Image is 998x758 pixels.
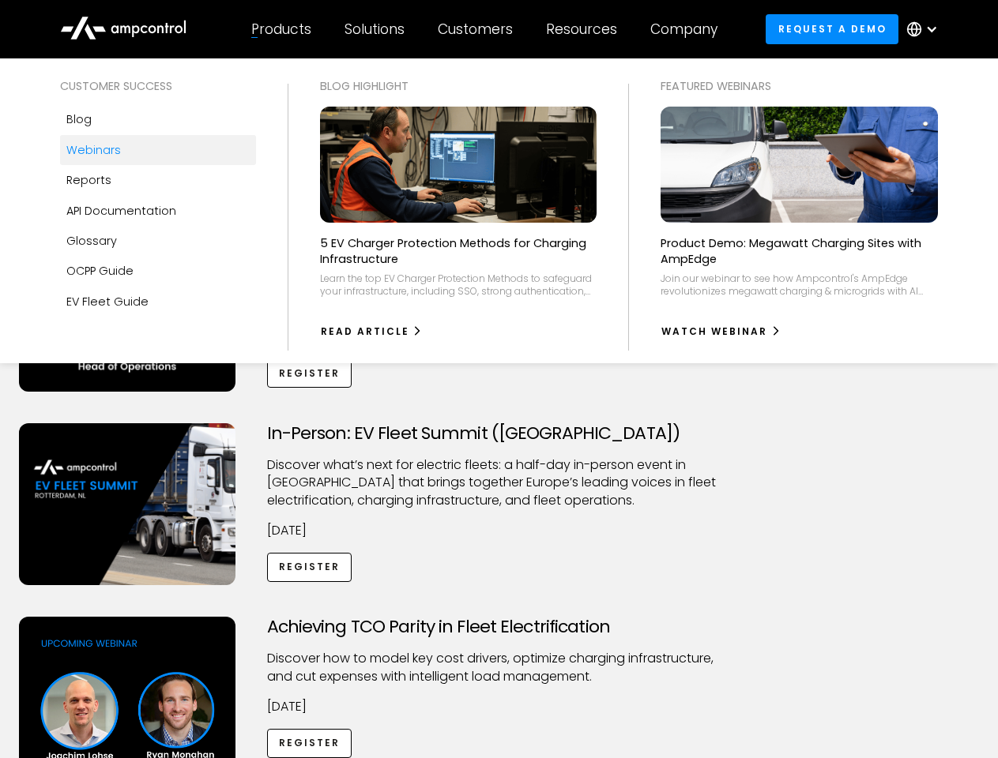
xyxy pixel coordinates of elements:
div: Read Article [321,325,409,339]
p: Discover how to model key cost drivers, optimize charging infrastructure, and cut expenses with i... [267,650,732,685]
a: Register [267,358,352,388]
p: [DATE] [267,698,732,715]
div: Webinars [66,141,121,159]
div: Solutions [345,21,405,38]
p: [DATE] [267,522,732,539]
div: Resources [546,21,617,38]
div: Featured webinars [661,77,938,95]
div: Blog Highlight [320,77,597,95]
div: Learn the top EV Charger Protection Methods to safeguard your infrastructure, including SSO, stro... [320,272,597,297]
a: OCPP Guide [60,256,256,286]
div: Reports [66,171,111,189]
div: Products [251,21,311,38]
a: Reports [60,165,256,195]
h3: Achieving TCO Parity in Fleet Electrification [267,617,732,637]
div: Company [650,21,717,38]
a: watch webinar [661,319,781,344]
a: Read Article [320,319,424,344]
div: Blog [66,111,92,128]
div: Glossary [66,232,117,250]
p: Product Demo: Megawatt Charging Sites with AmpEdge [661,235,938,267]
a: EV Fleet Guide [60,287,256,317]
div: EV Fleet Guide [66,293,149,310]
div: watch webinar [661,325,767,339]
div: Customers [438,21,513,38]
div: Customer success [60,77,256,95]
a: Request a demo [766,14,898,43]
a: Webinars [60,135,256,165]
a: API Documentation [60,196,256,226]
h3: In-Person: EV Fleet Summit ([GEOGRAPHIC_DATA]) [267,423,732,444]
div: API Documentation [66,202,176,220]
a: Blog [60,104,256,134]
p: ​Discover what’s next for electric fleets: a half-day in-person event in [GEOGRAPHIC_DATA] that b... [267,456,732,509]
div: Join our webinar to see how Ampcontrol's AmpEdge revolutionizes megawatt charging & microgrids wi... [661,272,938,297]
p: 5 EV Charger Protection Methods for Charging Infrastructure [320,235,597,267]
a: Register [267,553,352,582]
a: Glossary [60,226,256,256]
a: Register [267,729,352,758]
div: OCPP Guide [66,262,134,280]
